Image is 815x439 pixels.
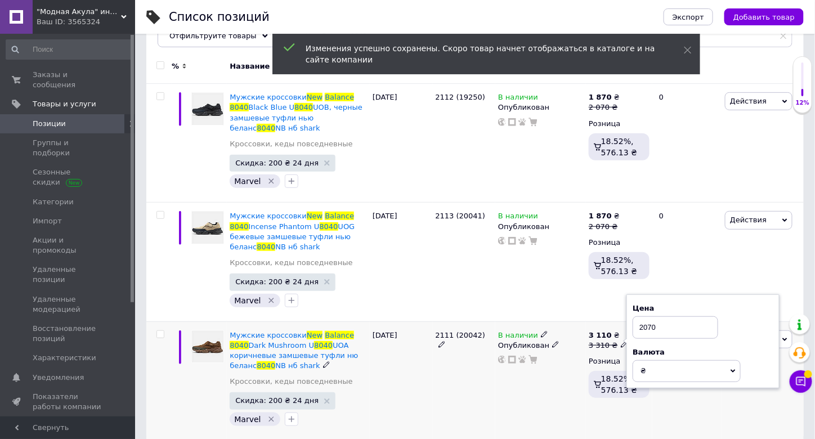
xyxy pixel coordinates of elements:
img: Мужские кроссовки New Balance 8040 Incense Phantom U8040UOG бежевые замшевые туфли нью беланс 804... [191,211,224,244]
span: Incense Phantom U [249,222,320,231]
span: Marvel [234,296,261,305]
div: Розница [589,238,650,248]
input: Поиск [6,39,133,60]
span: Удаленные позиции [33,265,104,285]
a: Мужские кроссовкиNewBalance8040Dark Mushroom U8040UOA коричневые замшевые туфли ню беланс8040NB н... [230,331,358,370]
span: Действия [730,97,767,105]
span: Импорт [33,216,62,226]
span: 8040 [257,361,275,370]
span: Действия [730,216,767,224]
div: ₴ [589,211,620,221]
span: New [307,212,323,220]
span: 2113 (20041) [436,212,486,220]
b: 1 870 [589,212,612,220]
span: В наличии [498,212,538,223]
span: UOG бежевые замшевые туфли нью беланс [230,222,355,251]
span: Скидка: 200 ₴ 24 дня [235,278,319,285]
span: 18.52%, 576.13 ₴ [601,374,637,395]
span: Мужские кроссовки [230,93,306,101]
div: 0 [652,203,722,321]
span: 8040 [230,222,248,231]
span: Black Blue U [249,103,295,111]
span: 8040 [257,243,275,251]
div: 12% [794,99,812,107]
a: Мужские кроссовкиNewBalance8040Incense Phantom U8040UOG бежевые замшевые туфли нью беланс8040NB н... [230,212,355,251]
span: В наличии [498,331,538,343]
span: 2111 (20042) [436,331,486,339]
img: Мужские кроссовки New Balance 8040 Dark Mushroom U8040UOA коричневые замшевые туфли ню беланс 804... [191,330,224,363]
span: Позиции [33,119,66,129]
span: Товары и услуги [33,99,96,109]
span: Категории [33,197,74,207]
span: UOB, черные замшевые туфли нью беланс [230,103,362,132]
button: Добавить товар [724,8,804,25]
span: NB нб shark [275,243,320,251]
span: Группы и подборки [33,138,104,158]
span: UOA коричневые замшевые туфли ню беланс [230,341,358,370]
div: Розница [589,356,650,366]
span: Восстановление позиций [33,324,104,344]
span: 8040 [320,222,338,231]
span: Balance [325,331,354,339]
div: 0 [652,84,722,203]
div: Валюта [633,347,773,357]
span: ₴ [641,366,646,375]
span: % [172,61,179,71]
span: NB нб shark [275,361,320,370]
svg: Удалить метку [267,296,276,305]
b: 3 110 [589,331,612,339]
div: Изменения успешно сохранены. Скоро товар начнет отображаться в каталоге и на сайте компании [306,43,656,65]
span: Показатели работы компании [33,392,104,412]
a: Кроссовки, кеды повседневные [230,377,352,387]
span: Marvel [234,415,261,424]
svg: Удалить метку [267,415,276,424]
svg: Удалить метку [267,177,276,186]
div: 2 070 ₴ [589,222,620,232]
span: 18.52%, 576.13 ₴ [601,256,637,276]
div: Опубликован [498,222,583,232]
span: Название [230,61,270,71]
div: Розница [589,119,650,129]
button: Чат с покупателем [790,370,812,393]
span: Скидка: 200 ₴ 24 дня [235,397,319,404]
button: Экспорт [664,8,713,25]
span: 8040 [257,124,275,132]
div: [DATE] [370,84,433,203]
img: Мужские кроссовки New Balance 8040 Black Blue U8040UOB, черные замшевые туфли нью беланс 8040 NB ... [191,92,224,125]
span: Скидка: 200 ₴ 24 дня [235,159,319,167]
span: Акции и промокоды [33,235,104,256]
span: Мужские кроссовки [230,331,306,339]
span: "Модная Акула" интернет магазин одежды и обуви [37,7,121,17]
span: 8040 [230,103,248,111]
span: Dark Mushroom U [249,341,315,350]
div: [DATE] [370,203,433,321]
span: Экспорт [673,13,704,21]
span: Сезонные скидки [33,167,104,187]
span: NB нб shark [275,124,320,132]
span: Marvel [234,177,261,186]
span: 8040 [230,341,248,350]
span: 18.52%, 576.13 ₴ [601,137,637,157]
a: Мужские кроссовкиNewBalance8040Black Blue U8040UOB, черные замшевые туфли нью беланс8040NB нб shark [230,93,362,132]
div: Ваш ID: 3565324 [37,17,135,27]
span: Удаленные модерацией [33,294,104,315]
span: New [307,331,323,339]
span: Характеристики [33,353,96,363]
span: Balance [325,212,354,220]
span: Заказы и сообщения [33,70,104,90]
a: Кроссовки, кеды повседневные [230,139,352,149]
span: Отфильтруйте товары [169,32,257,40]
span: Добавить товар [733,13,795,21]
span: Мужские кроссовки [230,212,306,220]
div: 3 310 ₴ [589,341,628,351]
div: Список позиций [169,11,270,23]
div: ₴ [589,330,628,341]
div: Цена [633,303,773,313]
span: Уведомления [33,373,84,383]
div: Опубликован [498,341,583,351]
span: 8040 [314,341,333,350]
a: Кроссовки, кеды повседневные [230,258,352,268]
